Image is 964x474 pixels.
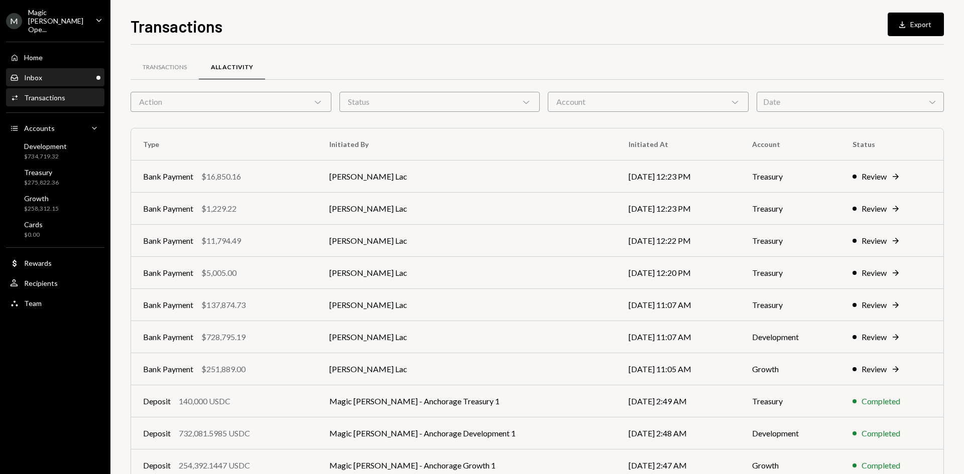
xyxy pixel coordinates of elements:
h1: Transactions [131,16,222,36]
div: Transactions [143,63,187,72]
td: [PERSON_NAME] Lac [317,193,617,225]
div: Review [862,267,887,279]
a: Home [6,48,104,66]
td: Treasury [740,257,840,289]
a: Transactions [131,55,199,80]
div: $11,794.49 [201,235,241,247]
th: Type [131,128,317,161]
a: Treasury$275,822.36 [6,165,104,189]
div: Transactions [24,93,65,102]
div: $0.00 [24,231,43,239]
div: Development [24,142,67,150]
div: $5,005.00 [201,267,236,279]
div: $251,889.00 [201,363,246,375]
td: [DATE] 12:23 PM [617,193,740,225]
td: [DATE] 11:07 AM [617,289,740,321]
a: Transactions [6,88,104,106]
td: [PERSON_NAME] Lac [317,161,617,193]
td: Development [740,417,840,449]
div: Deposit [143,427,171,439]
div: Bank Payment [143,171,193,183]
div: Bank Payment [143,267,193,279]
td: [PERSON_NAME] Lac [317,353,617,385]
th: Initiated By [317,128,617,161]
div: Review [862,363,887,375]
button: Export [888,13,944,36]
th: Status [840,128,943,161]
div: Account [548,92,749,112]
a: Accounts [6,119,104,137]
td: [PERSON_NAME] Lac [317,257,617,289]
div: All Activity [211,63,253,72]
a: Inbox [6,68,104,86]
div: Review [862,331,887,343]
div: Review [862,235,887,247]
th: Account [740,128,840,161]
div: Deposit [143,459,171,471]
div: $16,850.16 [201,171,241,183]
div: Date [757,92,944,112]
div: Review [862,299,887,311]
td: Treasury [740,289,840,321]
td: Growth [740,353,840,385]
div: Completed [862,459,900,471]
td: Treasury [740,161,840,193]
div: $275,822.36 [24,179,59,187]
td: Magic [PERSON_NAME] - Anchorage Development 1 [317,417,617,449]
div: 254,392.1447 USDC [179,459,250,471]
td: Treasury [740,385,840,417]
div: Cards [24,220,43,229]
div: Rewards [24,259,52,267]
td: [DATE] 12:23 PM [617,161,740,193]
div: Completed [862,427,900,439]
td: [DATE] 2:49 AM [617,385,740,417]
td: [DATE] 11:05 AM [617,353,740,385]
div: Treasury [24,168,59,177]
div: Inbox [24,73,42,82]
div: Bank Payment [143,235,193,247]
td: [PERSON_NAME] Lac [317,225,617,257]
div: Growth [24,194,59,203]
div: Bank Payment [143,363,193,375]
td: [DATE] 12:20 PM [617,257,740,289]
td: Treasury [740,193,840,225]
td: [DATE] 12:22 PM [617,225,740,257]
div: $728,795.19 [201,331,246,343]
div: Completed [862,395,900,407]
a: Cards$0.00 [6,217,104,241]
div: $137,874.73 [201,299,246,311]
div: Magic [PERSON_NAME] Ope... [28,8,87,34]
div: M [6,13,22,29]
td: Magic [PERSON_NAME] - Anchorage Treasury 1 [317,385,617,417]
td: [PERSON_NAME] Lac [317,321,617,353]
div: $734,719.32 [24,152,67,161]
div: 732,081.5985 USDC [179,427,250,439]
div: Review [862,203,887,215]
div: 140,000 USDC [179,395,230,407]
div: Status [339,92,540,112]
div: Deposit [143,395,171,407]
td: [PERSON_NAME] Lac [317,289,617,321]
div: $258,312.15 [24,205,59,213]
a: All Activity [199,55,265,80]
div: Bank Payment [143,203,193,215]
div: Recipients [24,279,58,287]
a: Rewards [6,254,104,272]
td: Treasury [740,225,840,257]
td: [DATE] 11:07 AM [617,321,740,353]
a: Recipients [6,274,104,292]
td: Development [740,321,840,353]
a: Team [6,294,104,312]
div: Accounts [24,124,55,132]
div: Bank Payment [143,331,193,343]
div: Review [862,171,887,183]
th: Initiated At [617,128,740,161]
div: Bank Payment [143,299,193,311]
td: [DATE] 2:48 AM [617,417,740,449]
div: Action [131,92,331,112]
a: Growth$258,312.15 [6,191,104,215]
div: $1,229.22 [201,203,236,215]
div: Team [24,299,42,307]
a: Development$734,719.32 [6,139,104,163]
div: Home [24,53,43,62]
